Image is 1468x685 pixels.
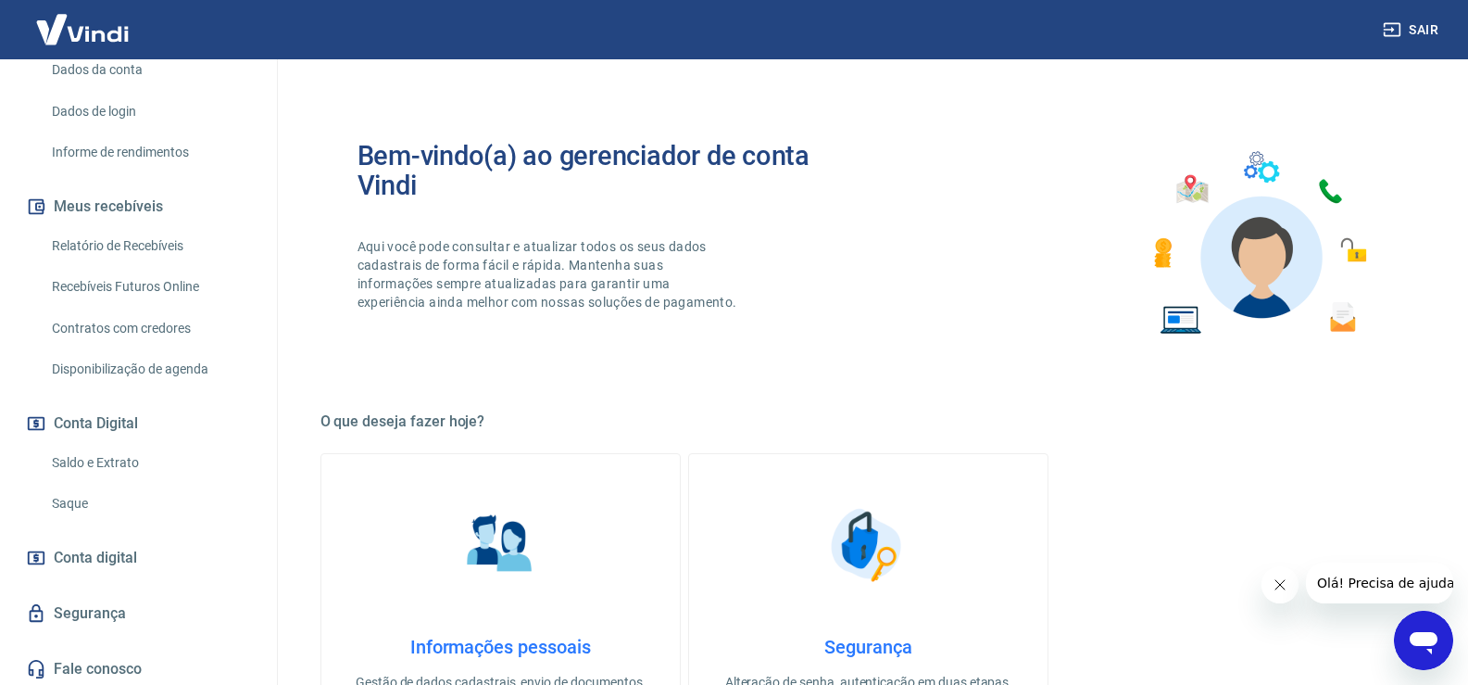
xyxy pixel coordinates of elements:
span: Olá! Precisa de ajuda? [11,13,156,28]
button: Sair [1379,13,1446,47]
h4: Informações pessoais [351,636,650,658]
img: Segurança [822,499,914,591]
span: Conta digital [54,545,137,571]
h4: Segurança [719,636,1018,658]
img: Vindi [22,1,143,57]
a: Contratos com credores [44,310,255,348]
a: Recebíveis Futuros Online [44,268,255,306]
iframe: Mensagem da empresa [1306,563,1453,603]
a: Disponibilização de agenda [44,350,255,388]
a: Segurança [22,593,255,634]
iframe: Botão para abrir a janela de mensagens [1394,611,1453,670]
h5: O que deseja fazer hoje? [320,412,1417,431]
a: Saque [44,485,255,523]
img: Informações pessoais [454,499,546,591]
a: Informe de rendimentos [44,133,255,171]
img: Imagem de um avatar masculino com diversos icones exemplificando as funcionalidades do gerenciado... [1137,141,1380,346]
a: Conta digital [22,538,255,578]
iframe: Fechar mensagem [1261,566,1299,603]
p: Aqui você pode consultar e atualizar todos os seus dados cadastrais de forma fácil e rápida. Mant... [358,237,741,311]
a: Dados da conta [44,51,255,89]
h2: Bem-vindo(a) ao gerenciador de conta Vindi [358,141,869,200]
button: Meus recebíveis [22,186,255,227]
a: Saldo e Extrato [44,444,255,482]
a: Relatório de Recebíveis [44,227,255,265]
a: Dados de login [44,93,255,131]
button: Conta Digital [22,403,255,444]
